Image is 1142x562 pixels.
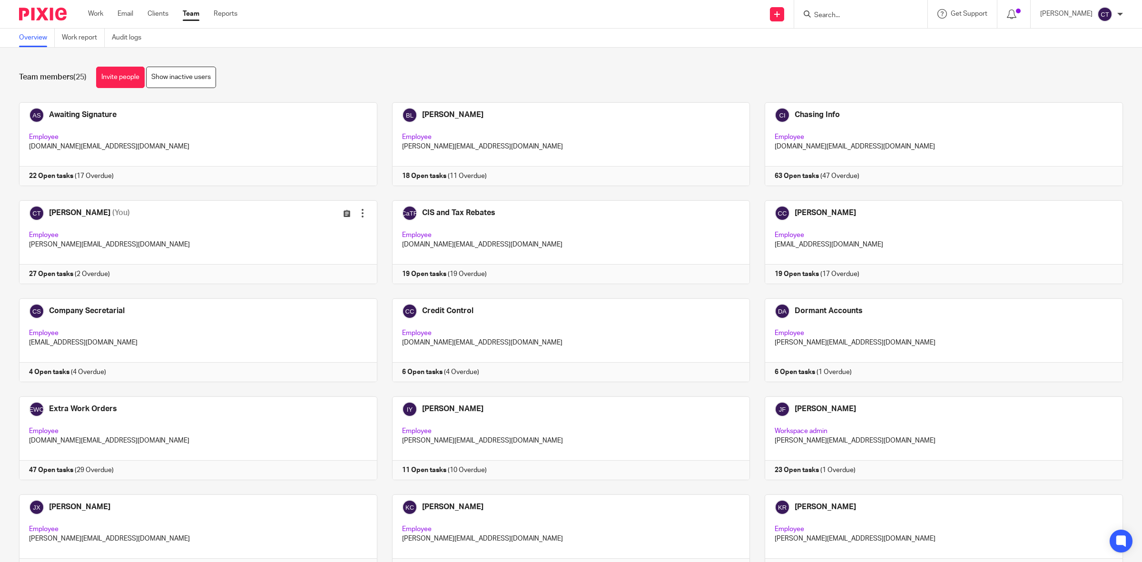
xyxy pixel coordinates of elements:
a: Clients [148,9,168,19]
h1: Team members [19,72,87,82]
img: Pixie [19,8,67,20]
a: Work [88,9,103,19]
a: Team [183,9,199,19]
input: Search [813,11,899,20]
span: (25) [73,73,87,81]
a: Audit logs [112,29,148,47]
a: Reports [214,9,237,19]
a: Invite people [96,67,145,88]
p: [PERSON_NAME] [1040,9,1093,19]
a: Work report [62,29,105,47]
a: Show inactive users [146,67,216,88]
a: Email [118,9,133,19]
img: svg%3E [1097,7,1112,22]
a: Overview [19,29,55,47]
span: Get Support [951,10,987,17]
